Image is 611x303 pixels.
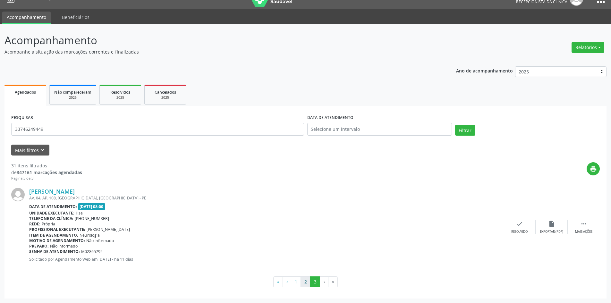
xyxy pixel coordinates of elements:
[11,113,33,123] label: PESQUISAR
[4,48,426,55] p: Acompanhe a situação das marcações correntes e finalizadas
[110,89,130,95] span: Resolvidos
[78,203,105,210] span: [DATE] 08:00
[455,125,475,136] button: Filtrar
[291,276,301,287] button: Go to page 1
[155,89,176,95] span: Cancelados
[50,243,78,249] span: Não informado
[511,230,528,234] div: Resolvido
[2,12,51,24] a: Acompanhamento
[11,276,600,287] ul: Pagination
[149,95,181,100] div: 2025
[75,216,109,221] span: [PHONE_NUMBER]
[540,230,563,234] div: Exportar (PDF)
[11,162,82,169] div: 31 itens filtrados
[29,195,504,201] div: AV. 04, AP. 108, [GEOGRAPHIC_DATA], [GEOGRAPHIC_DATA] - PE
[54,89,91,95] span: Não compareceram
[11,169,82,176] div: de
[76,210,83,216] span: Hse
[587,162,600,175] button: print
[87,227,130,232] span: [PERSON_NAME][DATE]
[42,221,55,227] span: Própria
[54,95,91,100] div: 2025
[11,188,25,201] img: img
[11,123,304,136] input: Nome, código do beneficiário ou CPF
[29,249,80,254] b: Senha de atendimento:
[29,232,78,238] b: Item de agendamento:
[29,204,77,209] b: Data de atendimento:
[29,238,85,243] b: Motivo de agendamento:
[29,243,49,249] b: Preparo:
[307,113,353,123] label: DATA DE ATENDIMENTO
[456,66,513,74] p: Ano de acompanhamento
[29,216,73,221] b: Telefone da clínica:
[301,276,310,287] button: Go to page 2
[273,276,283,287] button: Go to first page
[11,145,49,156] button: Mais filtroskeyboard_arrow_down
[104,95,136,100] div: 2025
[29,221,40,227] b: Rede:
[81,249,103,254] span: M02865792
[29,210,74,216] b: Unidade executante:
[29,227,85,232] b: Profissional executante:
[516,220,523,227] i: check
[572,42,604,53] button: Relatórios
[575,230,592,234] div: Mais ações
[57,12,94,23] a: Beneficiários
[80,232,100,238] span: Neurologia
[307,123,452,136] input: Selecione um intervalo
[39,147,46,154] i: keyboard_arrow_down
[580,220,587,227] i: 
[17,169,82,175] strong: 347161 marcações agendadas
[283,276,291,287] button: Go to previous page
[29,188,75,195] a: [PERSON_NAME]
[548,220,555,227] i: insert_drive_file
[86,238,114,243] span: Não informado
[310,276,320,287] button: Go to page 3
[29,257,504,262] p: Solicitado por Agendamento Web em [DATE] - há 11 dias
[15,89,36,95] span: Agendados
[4,32,426,48] p: Acompanhamento
[590,165,597,173] i: print
[11,176,82,181] div: Página 3 de 3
